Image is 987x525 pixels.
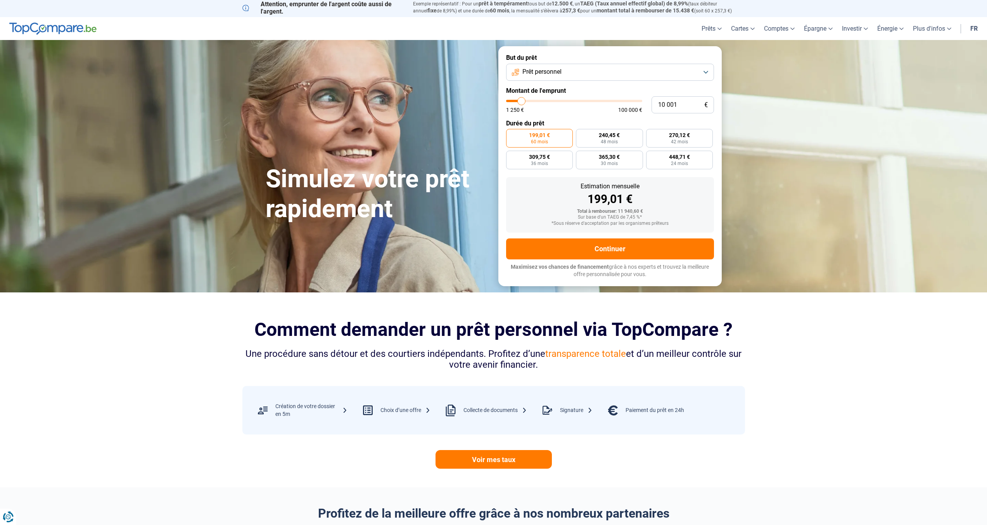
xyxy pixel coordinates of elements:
span: 100 000 € [618,107,642,113]
div: Création de votre dossier en 5m [275,403,347,418]
span: 448,71 € [669,154,690,160]
span: TAEG (Taux annuel effectif global) de 8,99% [580,0,688,7]
a: Comptes [759,17,799,40]
span: 257,3 € [562,7,580,14]
div: Une procédure sans détour et des courtiers indépendants. Profitez d’une et d’un meilleur contrôle... [242,348,745,371]
span: 30 mois [601,161,618,166]
span: 24 mois [671,161,688,166]
a: Voir mes taux [436,450,552,469]
div: Choix d’une offre [380,407,430,414]
div: Estimation mensuelle [512,183,708,189]
h2: Comment demander un prêt personnel via TopCompare ? [242,319,745,340]
div: Collecte de documents [463,407,527,414]
span: 36 mois [531,161,548,166]
img: TopCompare [9,23,97,35]
h1: Simulez votre prêt rapidement [266,164,489,224]
span: 199,01 € [529,132,550,138]
a: Prêts [697,17,726,40]
a: fr [966,17,982,40]
div: *Sous réserve d'acceptation par les organismes prêteurs [512,221,708,226]
span: prêt à tempérament [479,0,528,7]
label: But du prêt [506,54,714,61]
span: 48 mois [601,139,618,144]
div: 199,01 € [512,193,708,205]
a: Plus d'infos [908,17,956,40]
span: 240,45 € [599,132,620,138]
a: Investir [837,17,873,40]
span: Maximisez vos chances de financement [511,264,609,270]
h2: Profitez de la meilleure offre grâce à nos nombreux partenaires [242,506,745,521]
div: Sur base d'un TAEG de 7,45 %* [512,215,708,220]
a: Épargne [799,17,837,40]
button: Continuer [506,238,714,259]
a: Cartes [726,17,759,40]
label: Montant de l'emprunt [506,87,714,94]
span: 270,12 € [669,132,690,138]
span: fixe [427,7,437,14]
button: Prêt personnel [506,64,714,81]
span: Prêt personnel [522,68,562,76]
a: Énergie [873,17,908,40]
p: grâce à nos experts et trouvez la meilleure offre personnalisée pour vous. [506,263,714,278]
span: 309,75 € [529,154,550,160]
span: 12.500 € [551,0,573,7]
span: 60 mois [490,7,509,14]
span: 1 250 € [506,107,524,113]
div: Total à rembourser: 11 940,60 € [512,209,708,214]
span: 60 mois [531,139,548,144]
span: 42 mois [671,139,688,144]
span: transparence totale [545,348,626,359]
label: Durée du prêt [506,120,714,127]
span: montant total à rembourser de 15.438 € [596,7,694,14]
span: € [704,102,708,108]
div: Signature [560,407,593,414]
span: 365,30 € [599,154,620,160]
p: Exemple représentatif : Pour un tous but de , un (taux débiteur annuel de 8,99%) et une durée de ... [413,0,745,14]
div: Paiement du prêt en 24h [626,407,684,414]
p: Attention, emprunter de l'argent coûte aussi de l'argent. [242,0,404,15]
